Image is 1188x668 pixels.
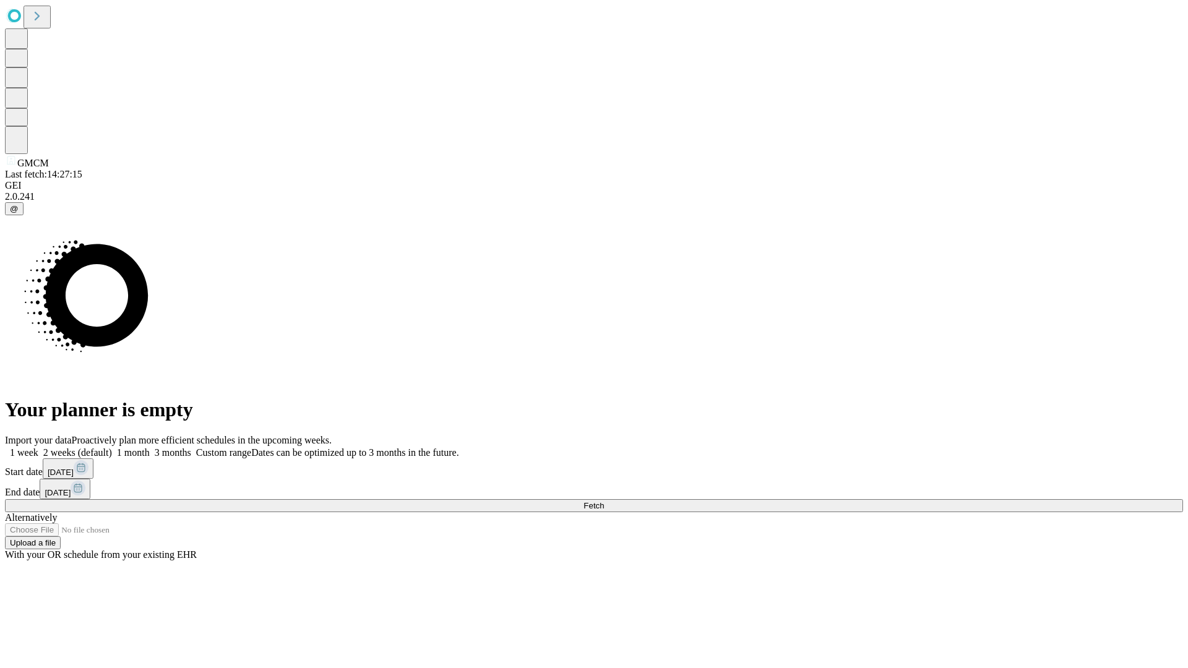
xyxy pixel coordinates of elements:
[43,447,112,458] span: 2 weeks (default)
[10,204,19,213] span: @
[5,479,1183,499] div: End date
[5,458,1183,479] div: Start date
[251,447,458,458] span: Dates can be optimized up to 3 months in the future.
[5,549,197,560] span: With your OR schedule from your existing EHR
[5,169,82,179] span: Last fetch: 14:27:15
[10,447,38,458] span: 1 week
[5,180,1183,191] div: GEI
[72,435,332,445] span: Proactively plan more efficient schedules in the upcoming weeks.
[5,398,1183,421] h1: Your planner is empty
[5,499,1183,512] button: Fetch
[5,512,57,523] span: Alternatively
[40,479,90,499] button: [DATE]
[45,488,71,497] span: [DATE]
[117,447,150,458] span: 1 month
[5,191,1183,202] div: 2.0.241
[17,158,49,168] span: GMCM
[48,468,74,477] span: [DATE]
[5,536,61,549] button: Upload a file
[196,447,251,458] span: Custom range
[5,202,24,215] button: @
[155,447,191,458] span: 3 months
[5,435,72,445] span: Import your data
[43,458,93,479] button: [DATE]
[583,501,604,510] span: Fetch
